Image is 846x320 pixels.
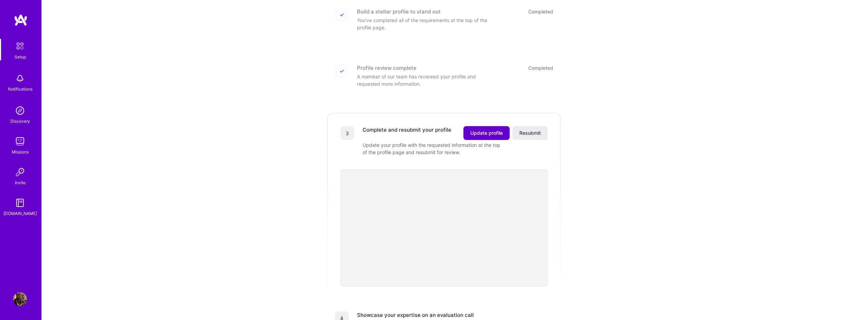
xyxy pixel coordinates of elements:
[512,126,548,140] button: Resubmit
[463,126,510,140] button: Update profile
[357,8,441,15] div: Build a stellar profile to stand out
[363,141,501,156] div: Update your profile with the requested information at the top of the profile page and resubmit fo...
[340,69,344,73] img: Completed
[528,8,553,15] div: Completed
[470,130,503,137] span: Update profile
[3,210,37,217] div: [DOMAIN_NAME]
[340,13,344,17] img: Completed
[11,292,29,306] a: User Avatar
[13,196,27,210] img: guide book
[10,117,30,125] div: Discovery
[12,148,29,156] div: Missions
[15,179,26,186] div: Invite
[13,39,27,53] img: setup
[357,311,474,319] div: Showcase your expertise on an evaluation call
[13,134,27,148] img: teamwork
[340,126,354,140] div: 3
[15,53,26,60] div: Setup
[8,85,32,93] div: Notifications
[13,165,27,179] img: Invite
[519,130,541,137] span: Resubmit
[13,292,27,306] img: User Avatar
[357,64,416,72] div: Profile review complete
[357,73,495,87] div: A member of our team has reviewed your profile and requested more information.
[340,169,548,286] iframe: video
[13,104,27,117] img: discovery
[357,17,495,31] div: You've completed all of the requirements at the top of the profile page.
[363,126,451,140] div: Complete and resubmit your profile
[13,72,27,85] img: bell
[528,64,553,72] div: Completed
[14,14,28,26] img: logo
